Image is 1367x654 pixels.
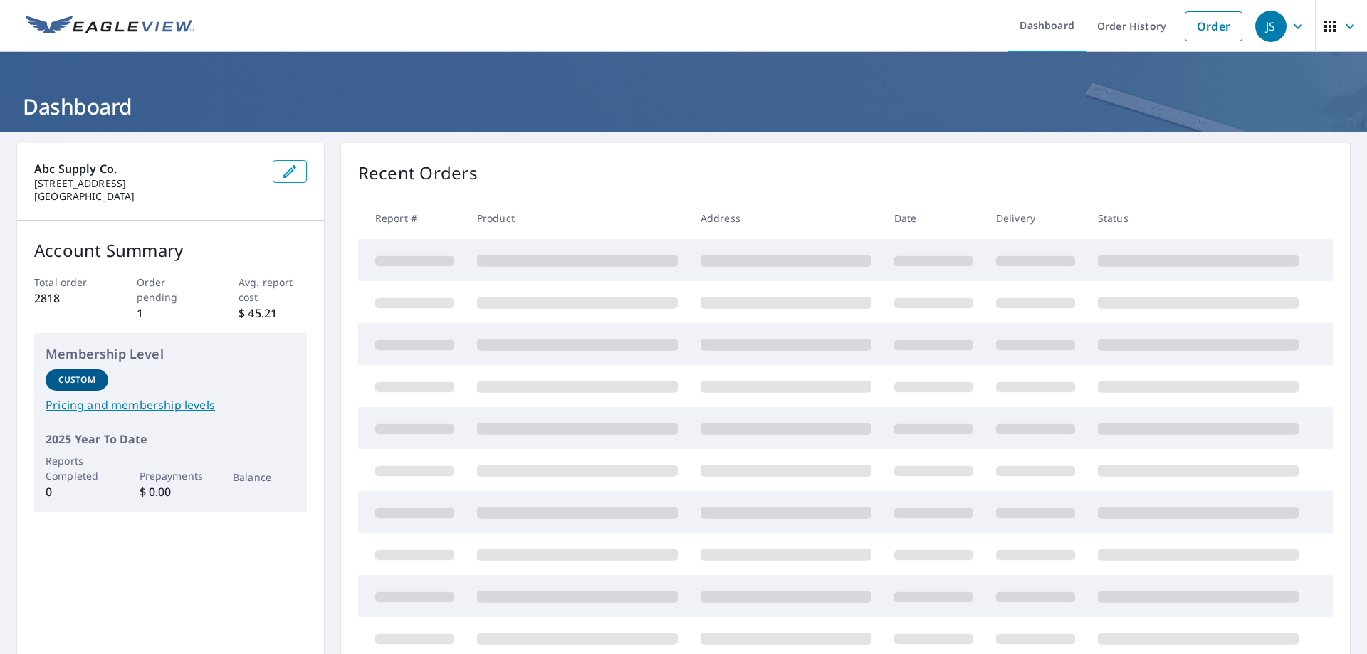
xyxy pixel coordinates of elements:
p: 0 [46,483,108,500]
th: Report # [358,197,466,239]
p: Avg. report cost [239,275,307,305]
p: Reports Completed [46,453,108,483]
p: Total order [34,275,103,290]
p: 2025 Year To Date [46,431,295,448]
p: Balance [233,470,295,485]
img: EV Logo [26,16,194,37]
p: [GEOGRAPHIC_DATA] [34,190,261,203]
h1: Dashboard [17,92,1350,121]
p: [STREET_ADDRESS] [34,177,261,190]
th: Delivery [985,197,1086,239]
div: JS [1255,11,1287,42]
p: Account Summary [34,238,307,263]
p: Membership Level [46,344,295,364]
th: Status [1086,197,1310,239]
p: Order pending [137,275,205,305]
p: $ 0.00 [140,483,202,500]
th: Address [689,197,883,239]
p: Prepayments [140,468,202,483]
p: Abc Supply Co. [34,160,261,177]
th: Date [883,197,985,239]
p: $ 45.21 [239,305,307,322]
a: Order [1185,11,1242,41]
p: Recent Orders [358,160,478,186]
p: 1 [137,305,205,322]
p: Custom [58,374,95,386]
th: Product [466,197,689,239]
a: Pricing and membership levels [46,396,295,413]
p: 2818 [34,290,103,307]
